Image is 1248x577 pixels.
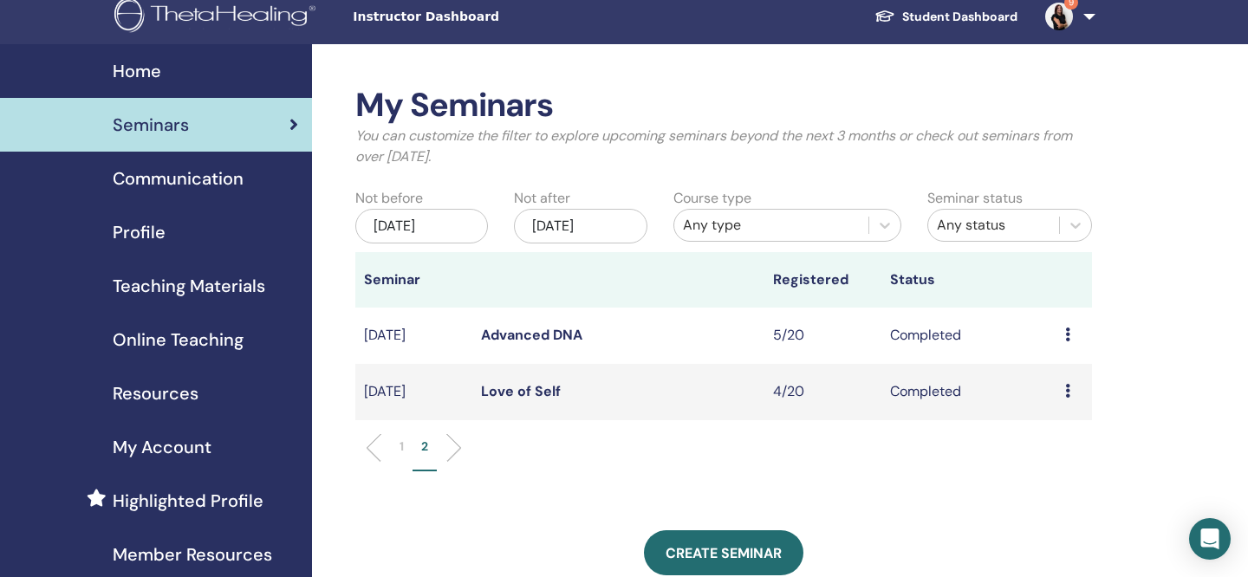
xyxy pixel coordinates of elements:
[644,530,803,575] a: Create seminar
[764,364,881,420] td: 4/20
[881,252,1056,308] th: Status
[355,188,423,209] label: Not before
[113,327,244,353] span: Online Teaching
[874,9,895,23] img: graduation-cap-white.svg
[764,252,881,308] th: Registered
[113,488,263,514] span: Highlighted Profile
[937,215,1050,236] div: Any status
[861,1,1031,33] a: Student Dashboard
[927,188,1023,209] label: Seminar status
[113,165,244,191] span: Communication
[355,252,472,308] th: Seminar
[353,8,613,26] span: Instructor Dashboard
[355,308,472,364] td: [DATE]
[481,326,582,344] a: Advanced DNA
[355,126,1092,167] p: You can customize the filter to explore upcoming seminars beyond the next 3 months or check out s...
[113,58,161,84] span: Home
[881,308,1056,364] td: Completed
[683,215,860,236] div: Any type
[113,541,272,567] span: Member Resources
[514,188,570,209] label: Not after
[355,86,1092,126] h2: My Seminars
[113,273,265,299] span: Teaching Materials
[666,544,782,562] span: Create seminar
[355,209,488,243] div: [DATE]
[481,382,561,400] a: Love of Self
[514,209,647,243] div: [DATE]
[673,188,751,209] label: Course type
[113,219,166,245] span: Profile
[113,434,211,460] span: My Account
[400,438,404,456] p: 1
[881,364,1056,420] td: Completed
[113,112,189,138] span: Seminars
[421,438,428,456] p: 2
[113,380,198,406] span: Resources
[764,308,881,364] td: 5/20
[355,364,472,420] td: [DATE]
[1189,518,1231,560] div: Open Intercom Messenger
[1045,3,1073,30] img: default.jpg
